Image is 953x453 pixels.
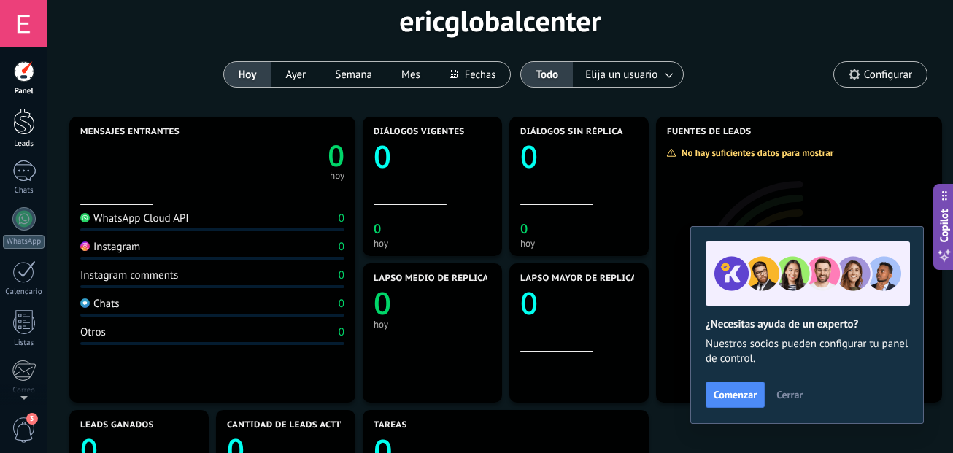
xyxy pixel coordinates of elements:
text: 0 [374,282,391,324]
span: Comenzar [714,390,757,400]
img: WhatsApp Cloud API [80,213,90,222]
a: 0 [212,135,344,175]
span: Fuentes de leads [667,127,752,137]
div: hoy [374,238,491,249]
div: Panel [3,87,45,96]
div: Otros [80,325,106,339]
span: Diálogos vigentes [374,127,465,137]
div: hoy [374,319,491,330]
button: Mes [387,62,435,87]
button: Ayer [271,62,320,87]
div: 0 [339,297,344,311]
button: Todo [521,62,573,87]
div: Chats [3,186,45,195]
span: Tareas [374,420,407,430]
div: No hay suficientes datos para mostrar [666,147,844,159]
text: 0 [374,220,381,238]
span: Nuestros socios pueden configurar tu panel de control. [706,337,908,366]
div: 0 [339,325,344,339]
span: Lapso medio de réplica [374,274,489,284]
span: Configurar [864,69,912,81]
span: Elija un usuario [582,65,660,85]
span: Leads ganados [80,420,154,430]
div: hoy [520,238,638,249]
span: Copilot [937,209,952,242]
span: 3 [26,413,38,425]
div: 0 [339,268,344,282]
text: 0 [520,136,538,177]
div: 0 [339,240,344,254]
span: Diálogos sin réplica [520,127,623,137]
h2: ¿Necesitas ayuda de un experto? [706,317,908,331]
div: Leads [3,139,45,149]
div: Instagram comments [80,268,178,282]
text: 0 [520,220,528,238]
button: Semana [320,62,387,87]
span: Cantidad de leads activos [227,420,358,430]
span: Lapso mayor de réplica [520,274,636,284]
span: Mensajes entrantes [80,127,180,137]
text: 0 [374,136,391,177]
button: Cerrar [770,384,809,406]
button: Elija un usuario [573,62,683,87]
text: 0 [520,282,538,324]
text: 0 [328,135,344,175]
img: Chats [80,298,90,308]
div: Instagram [80,240,140,254]
button: Hoy [224,62,271,87]
div: Chats [80,297,120,311]
div: hoy [330,172,344,179]
div: WhatsApp [3,235,45,249]
div: Listas [3,338,45,348]
img: Instagram [80,241,90,251]
div: 0 [339,212,344,225]
div: Calendario [3,287,45,297]
button: Comenzar [706,382,765,408]
span: Cerrar [776,390,803,400]
div: WhatsApp Cloud API [80,212,189,225]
